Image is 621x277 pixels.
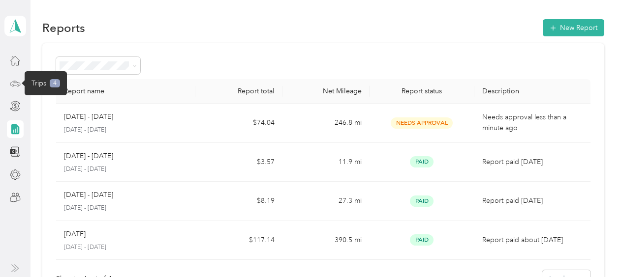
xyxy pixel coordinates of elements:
[543,19,604,36] button: New Report
[56,79,195,104] th: Report name
[482,157,583,167] p: Report paid [DATE]
[410,195,434,207] span: Paid
[64,126,187,135] p: [DATE] - [DATE]
[64,151,113,162] p: [DATE] - [DATE]
[50,79,60,88] span: 4
[282,143,370,182] td: 11.9 mi
[64,111,113,122] p: [DATE] - [DATE]
[482,195,583,206] p: Report paid [DATE]
[391,117,453,129] span: Needs Approval
[377,87,466,95] div: Report status
[410,156,434,167] span: Paid
[42,23,85,33] h1: Reports
[195,104,282,143] td: $74.04
[282,182,370,221] td: 27.3 mi
[64,190,113,200] p: [DATE] - [DATE]
[64,243,187,252] p: [DATE] - [DATE]
[482,112,583,134] p: Needs approval less than a minute ago
[482,235,583,246] p: Report paid about [DATE]
[195,143,282,182] td: $3.57
[282,104,370,143] td: 246.8 mi
[566,222,621,277] iframe: Everlance-gr Chat Button Frame
[195,182,282,221] td: $8.19
[64,204,187,213] p: [DATE] - [DATE]
[31,78,46,88] span: Trips
[282,79,370,104] th: Net Mileage
[195,221,282,260] td: $117.14
[64,165,187,174] p: [DATE] - [DATE]
[64,229,86,240] p: [DATE]
[195,79,282,104] th: Report total
[410,234,434,246] span: Paid
[474,79,590,104] th: Description
[282,221,370,260] td: 390.5 mi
